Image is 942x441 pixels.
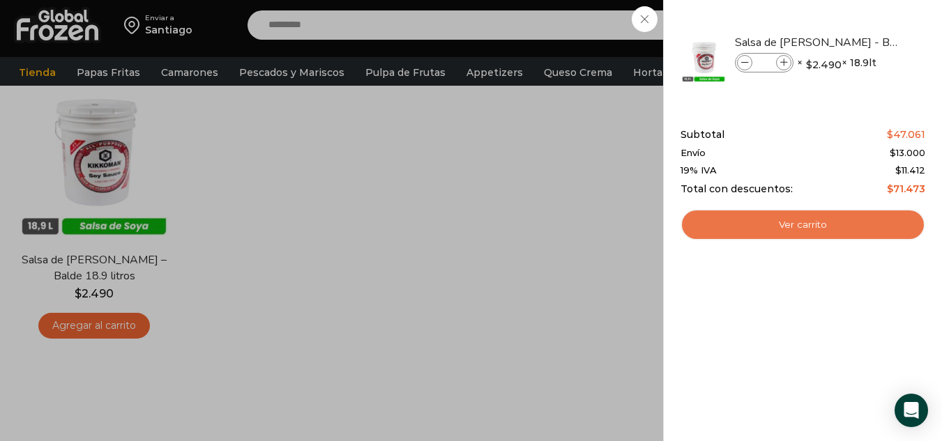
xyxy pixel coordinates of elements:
[681,209,925,241] a: Ver carrito
[754,55,775,70] input: Product quantity
[681,165,717,176] span: 19% IVA
[681,148,706,159] span: Envío
[735,35,901,50] a: Salsa de [PERSON_NAME] - Balde 18.9 litros
[681,129,724,141] span: Subtotal
[895,164,925,176] span: 11.412
[681,183,793,195] span: Total con descuentos:
[887,128,893,141] span: $
[895,394,928,427] div: Open Intercom Messenger
[797,53,876,72] span: × × 18.9lt
[806,58,812,72] span: $
[895,164,902,176] span: $
[890,147,896,158] span: $
[806,58,842,72] bdi: 2.490
[887,183,893,195] span: $
[887,128,925,141] bdi: 47.061
[887,183,925,195] bdi: 71.473
[890,147,925,158] bdi: 13.000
